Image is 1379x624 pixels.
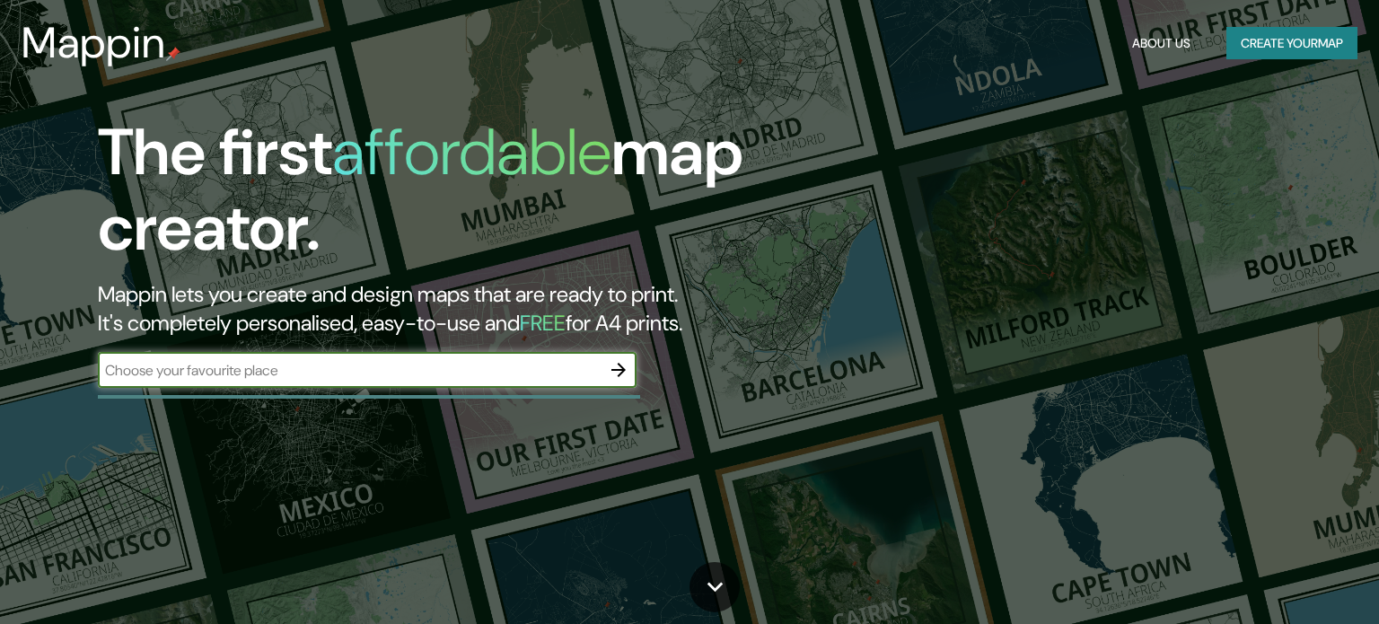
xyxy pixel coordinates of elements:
h1: affordable [332,110,611,194]
button: Create yourmap [1226,27,1357,60]
input: Choose your favourite place [98,360,601,381]
img: mappin-pin [166,47,180,61]
h2: Mappin lets you create and design maps that are ready to print. It's completely personalised, eas... [98,280,787,338]
h3: Mappin [22,18,166,68]
h5: FREE [520,309,566,337]
button: About Us [1125,27,1198,60]
h1: The first map creator. [98,115,787,280]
